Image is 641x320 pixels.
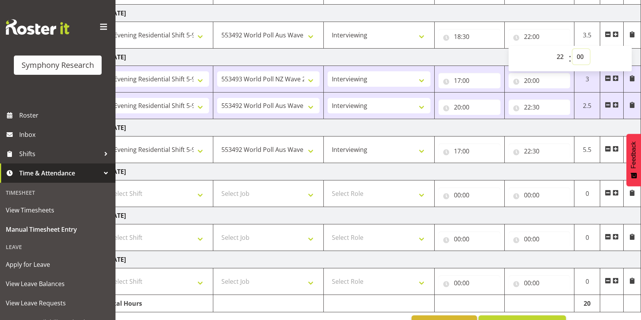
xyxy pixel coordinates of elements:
input: Click to select... [509,231,571,247]
td: 3.5 [574,22,600,49]
span: View Leave Balances [6,278,110,290]
td: [DATE] [102,207,641,224]
span: : [569,49,571,68]
span: Roster [19,109,112,121]
td: 0 [574,224,600,251]
span: Inbox [19,129,112,140]
a: Apply for Leave [2,255,114,274]
td: [DATE] [102,5,641,22]
a: View Leave Balances [2,274,114,293]
td: 3 [574,66,600,93]
input: Click to select... [438,73,500,88]
td: 2.5 [574,93,600,119]
div: Symphony Research [22,59,94,71]
td: [DATE] [102,163,641,180]
input: Click to select... [509,73,571,88]
input: Click to select... [438,29,500,44]
span: View Timesheets [6,204,110,216]
a: View Timesheets [2,200,114,220]
div: Timesheet [2,185,114,200]
input: Click to select... [509,187,571,203]
input: Click to select... [438,143,500,159]
td: 0 [574,268,600,295]
input: Click to select... [509,29,571,44]
td: [DATE] [102,119,641,136]
span: Manual Timesheet Entry [6,224,110,235]
span: View Leave Requests [6,297,110,309]
td: [DATE] [102,251,641,268]
span: Apply for Leave [6,259,110,270]
input: Click to select... [509,143,571,159]
input: Click to select... [438,187,500,203]
td: 20 [574,295,600,312]
input: Click to select... [438,231,500,247]
button: Feedback - Show survey [626,134,641,186]
input: Click to select... [438,275,500,291]
a: View Leave Requests [2,293,114,313]
td: Total Hours [102,295,213,312]
a: Manual Timesheet Entry [2,220,114,239]
input: Click to select... [509,99,571,115]
span: Shifts [19,148,100,160]
span: Time & Attendance [19,167,100,179]
input: Click to select... [509,275,571,291]
span: Feedback [630,141,637,168]
div: Leave [2,239,114,255]
td: 0 [574,180,600,207]
input: Click to select... [438,99,500,115]
img: Rosterit website logo [6,19,69,35]
td: 5.5 [574,136,600,163]
td: [DATE] [102,49,641,66]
